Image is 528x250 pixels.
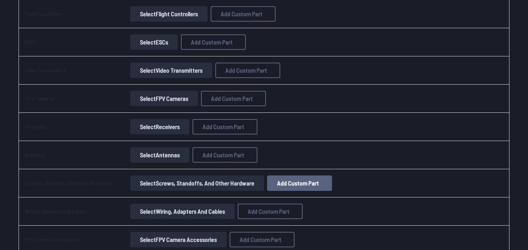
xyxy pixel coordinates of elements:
[130,147,189,163] button: SelectAntennas
[129,34,179,50] a: SelectESCs
[192,147,257,163] button: Add Custom Part
[211,95,253,102] span: Add Custom Part
[129,147,191,163] a: SelectAntennas
[277,180,319,186] span: Add Custom Part
[25,39,37,45] a: ESCs
[129,6,209,22] a: SelectFlight Controllers
[25,10,63,17] a: Flight Controllers
[25,95,55,102] a: FPV Cameras
[130,119,189,134] button: SelectReceivers
[130,175,264,191] button: SelectScrews, Standoffs, and Other Hardware
[25,151,46,158] a: Antennas
[25,236,81,243] a: FPV Camera Accessories
[129,91,199,106] a: SelectFPV Cameras
[238,204,303,219] button: Add Custom Part
[181,34,246,50] button: Add Custom Part
[192,119,257,134] button: Add Custom Part
[203,152,244,158] span: Add Custom Part
[240,236,281,243] span: Add Custom Part
[130,91,198,106] button: SelectFPV Cameras
[230,232,295,247] button: Add Custom Part
[130,232,227,247] button: SelectFPV Camera Accessories
[215,63,280,78] button: Add Custom Part
[221,11,262,17] span: Add Custom Part
[129,232,228,247] a: SelectFPV Camera Accessories
[225,67,267,73] span: Add Custom Part
[191,39,233,45] span: Add Custom Part
[129,63,214,78] a: SelectVideo Transmitters
[211,6,276,22] button: Add Custom Part
[130,63,212,78] button: SelectVideo Transmitters
[248,208,290,214] span: Add Custom Part
[203,124,244,130] span: Add Custom Part
[130,6,208,22] button: SelectFlight Controllers
[25,208,87,214] a: Wiring, Adapters and Cables
[25,123,47,130] a: Receivers
[130,204,235,219] button: SelectWiring, Adapters and Cables
[25,180,111,186] a: Screws, Standoffs, and Other Hardware
[201,91,266,106] button: Add Custom Part
[130,34,178,50] button: SelectESCs
[25,67,66,73] a: Video Transmitters
[129,175,266,191] a: SelectScrews, Standoffs, and Other Hardware
[129,204,236,219] a: SelectWiring, Adapters and Cables
[129,119,191,134] a: SelectReceivers
[267,175,332,191] button: Add Custom Part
